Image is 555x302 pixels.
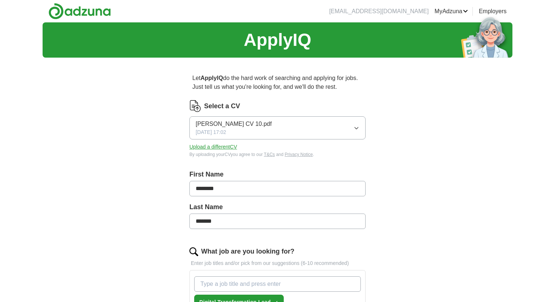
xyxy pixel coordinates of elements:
h1: ApplyIQ [244,27,311,53]
img: Adzuna logo [48,3,111,19]
img: CV Icon [189,100,201,112]
label: First Name [189,170,366,179]
a: Employers [479,7,507,16]
label: What job are you looking for? [201,247,294,256]
label: Last Name [189,202,366,212]
a: T&Cs [264,152,275,157]
span: [PERSON_NAME] CV 10.pdf [196,120,272,128]
label: Select a CV [204,101,240,111]
a: MyAdzuna [435,7,468,16]
span: [DATE] 17:02 [196,128,226,136]
a: Privacy Notice [285,152,313,157]
p: Enter job titles and/or pick from our suggestions (6-10 recommended) [189,259,366,267]
strong: ApplyIQ [200,75,223,81]
button: Upload a differentCV [189,143,237,151]
li: [EMAIL_ADDRESS][DOMAIN_NAME] [329,7,429,16]
p: Let do the hard work of searching and applying for jobs. Just tell us what you're looking for, an... [189,71,366,94]
img: search.png [189,247,198,256]
input: Type a job title and press enter [194,276,361,292]
div: By uploading your CV you agree to our and . [189,151,366,158]
button: [PERSON_NAME] CV 10.pdf[DATE] 17:02 [189,116,366,139]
